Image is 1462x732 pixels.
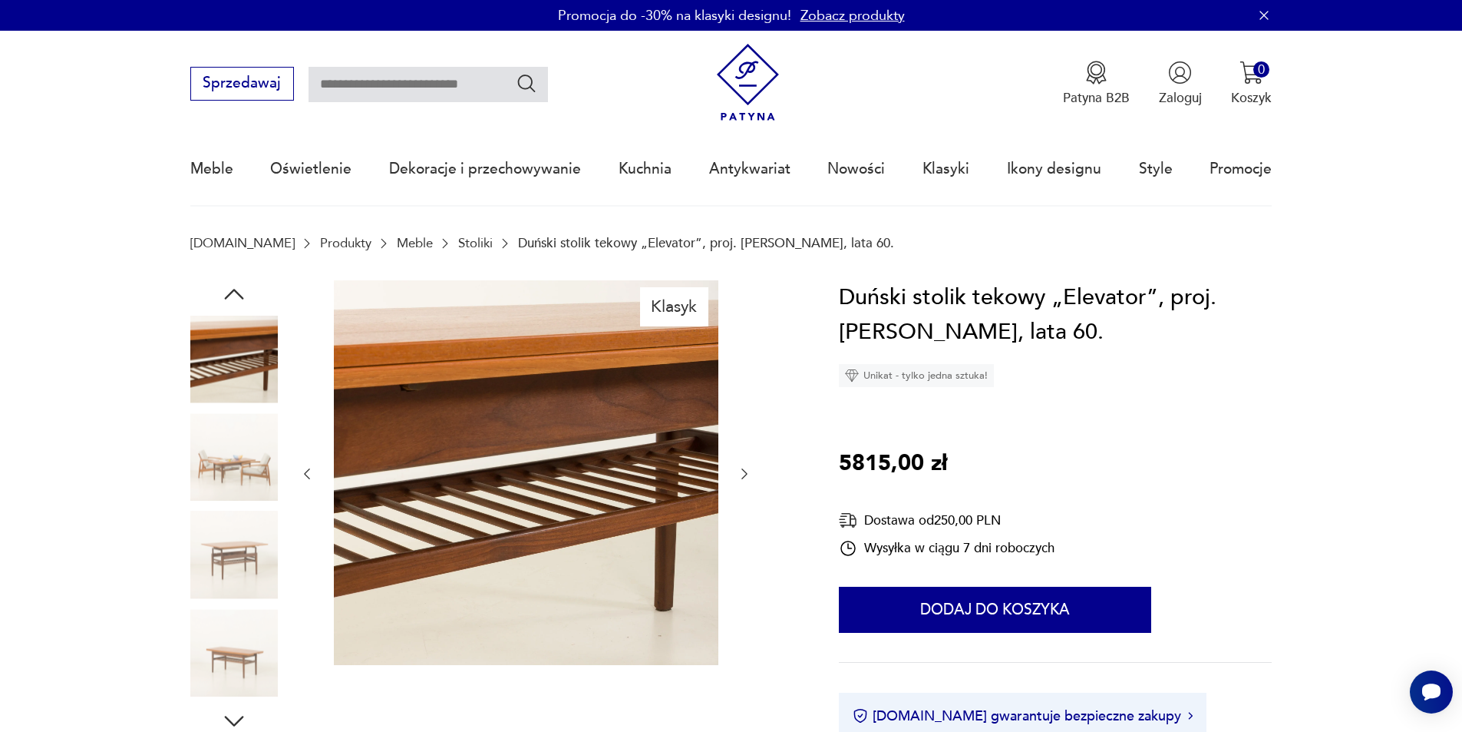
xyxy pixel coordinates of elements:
a: Stoliki [458,236,493,250]
img: Zdjęcie produktu Duński stolik tekowy „Elevator”, proj. Kai Kristiansen, lata 60. [190,413,278,501]
a: Zobacz produkty [800,6,905,25]
img: Zdjęcie produktu Duński stolik tekowy „Elevator”, proj. Kai Kristiansen, lata 60. [190,512,278,599]
img: Zdjęcie produktu Duński stolik tekowy „Elevator”, proj. Kai Kristiansen, lata 60. [190,609,278,697]
a: Sprzedawaj [190,78,294,91]
a: Antykwariat [709,134,790,204]
a: Ikona medaluPatyna B2B [1063,61,1130,107]
img: Ikona certyfikatu [853,708,868,724]
a: Oświetlenie [270,134,351,204]
img: Patyna - sklep z meblami i dekoracjami vintage [709,44,787,121]
a: Produkty [320,236,371,250]
div: Dostawa od 250,00 PLN [839,511,1054,530]
img: Ikona dostawy [839,511,857,530]
button: [DOMAIN_NAME] gwarantuje bezpieczne zakupy [853,707,1193,726]
img: Ikonka użytkownika [1168,61,1192,84]
button: Zaloguj [1159,61,1202,107]
p: Zaloguj [1159,89,1202,107]
button: Patyna B2B [1063,61,1130,107]
img: Ikona diamentu [845,369,859,383]
p: Patyna B2B [1063,89,1130,107]
a: Klasyki [922,134,969,204]
img: Zdjęcie produktu Duński stolik tekowy „Elevator”, proj. Kai Kristiansen, lata 60. [334,280,718,665]
img: Ikona medalu [1084,61,1108,84]
a: Ikony designu [1007,134,1101,204]
div: Unikat - tylko jedna sztuka! [839,364,994,387]
a: [DOMAIN_NAME] [190,236,295,250]
a: Style [1139,134,1173,204]
img: Ikona koszyka [1239,61,1263,84]
img: Zdjęcie produktu Duński stolik tekowy „Elevator”, proj. Kai Kristiansen, lata 60. [190,316,278,403]
button: Dodaj do koszyka [839,587,1151,633]
h1: Duński stolik tekowy „Elevator”, proj. [PERSON_NAME], lata 60. [839,280,1272,350]
button: Szukaj [516,72,538,94]
a: Meble [397,236,433,250]
a: Kuchnia [619,134,672,204]
a: Nowości [827,134,885,204]
button: 0Koszyk [1231,61,1272,107]
button: Sprzedawaj [190,67,294,101]
a: Promocje [1210,134,1272,204]
iframe: Smartsupp widget button [1410,671,1453,714]
a: Meble [190,134,233,204]
p: 5815,00 zł [839,446,947,482]
div: Wysyłka w ciągu 7 dni roboczych [839,539,1054,558]
img: Ikona strzałki w prawo [1188,712,1193,720]
div: Klasyk [640,287,708,326]
p: Promocja do -30% na klasyki designu! [558,6,791,25]
p: Koszyk [1231,89,1272,107]
a: Dekoracje i przechowywanie [389,134,581,204]
p: Duński stolik tekowy „Elevator”, proj. [PERSON_NAME], lata 60. [518,236,894,250]
div: 0 [1253,61,1269,78]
